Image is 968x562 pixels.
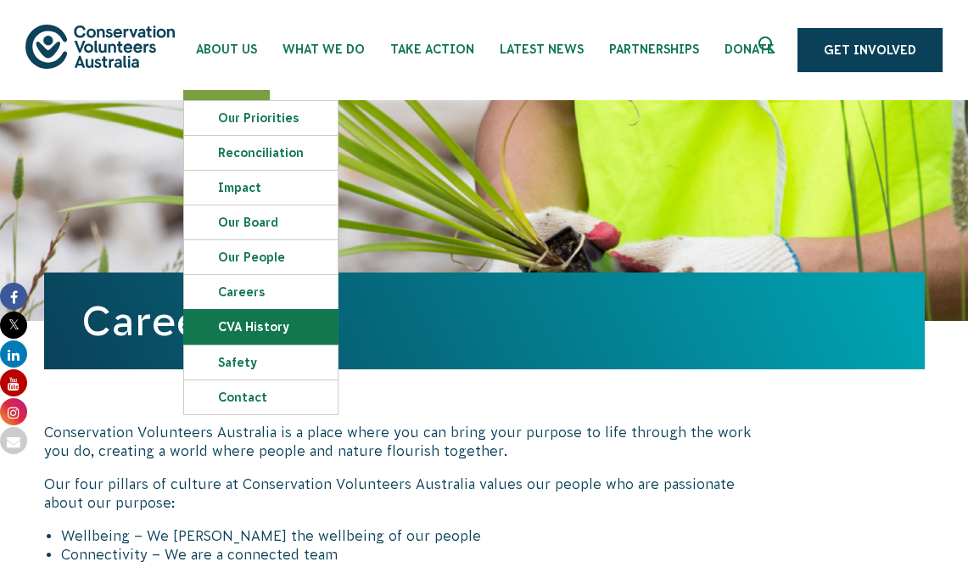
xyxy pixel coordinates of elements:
[184,205,338,239] a: Our Board
[184,310,338,344] a: CVA history
[25,25,175,68] img: logo.svg
[758,37,780,64] span: Expand search box
[44,475,772,513] p: Our four pillars of culture at Conservation Volunteers Australia values our people who are passio...
[184,240,338,274] a: Our People
[61,526,772,545] li: Wellbeing – We [PERSON_NAME] the wellbeing of our people
[184,346,338,379] a: Safety
[748,30,789,70] button: Expand search box Close search box
[184,136,338,170] a: Reconciliation
[725,42,775,56] span: Donate
[797,28,943,72] a: Get Involved
[81,298,887,344] h1: Careers
[184,101,338,135] a: Our Priorities
[390,42,474,56] span: Take Action
[184,171,338,205] a: Impact
[44,423,772,461] p: Conservation Volunteers Australia is a place where you can bring your purpose to life through the...
[609,42,699,56] span: Partnerships
[500,42,584,56] span: Latest News
[196,42,257,56] span: About Us
[283,42,365,56] span: What We Do
[184,275,338,309] a: Careers
[184,380,338,414] a: Contact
